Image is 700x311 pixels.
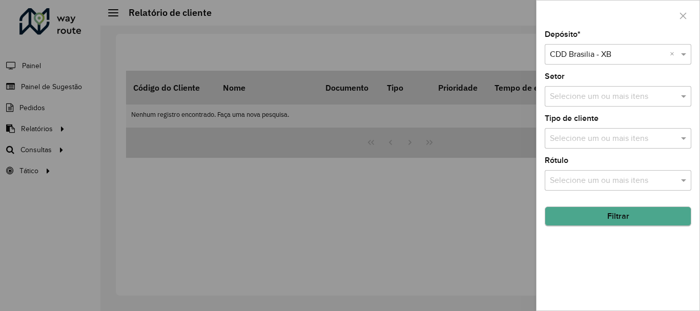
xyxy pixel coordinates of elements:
span: Clear all [670,48,678,60]
label: Tipo de cliente [545,112,599,125]
button: Filtrar [545,206,691,226]
label: Rótulo [545,154,568,167]
label: Depósito [545,28,581,40]
label: Setor [545,70,565,82]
